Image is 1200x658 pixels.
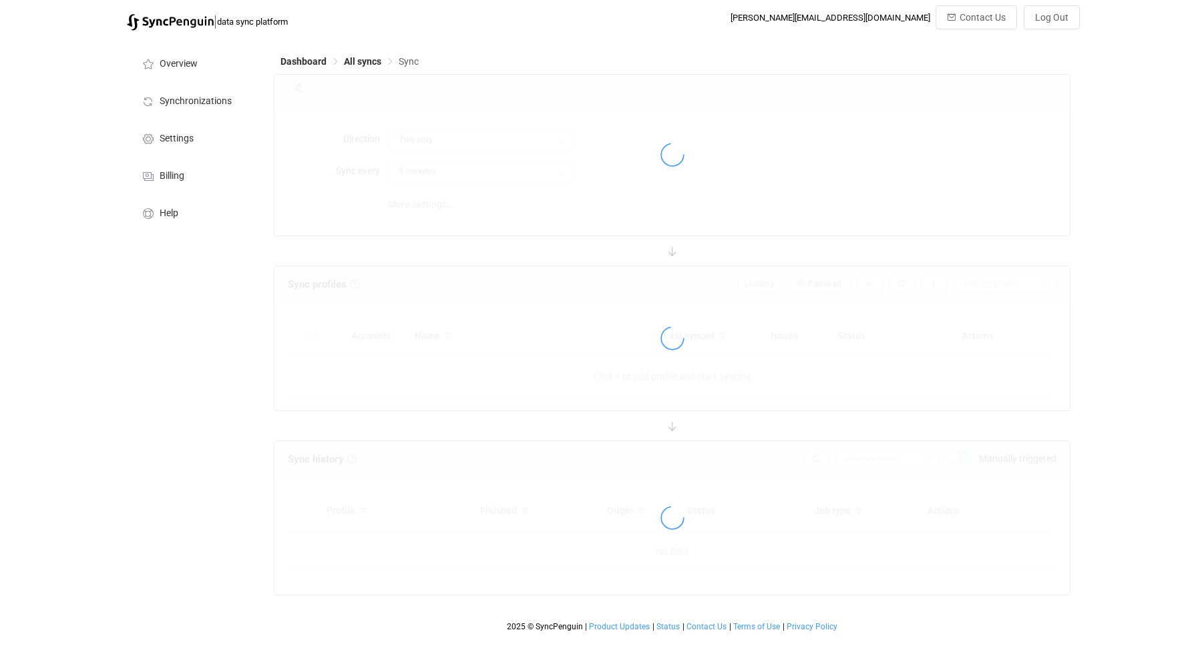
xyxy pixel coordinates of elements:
[652,622,654,631] span: |
[1024,5,1080,29] button: Log Out
[344,56,381,67] span: All syncs
[656,622,680,631] a: Status
[399,56,419,67] span: Sync
[127,194,260,231] a: Help
[731,13,930,23] div: [PERSON_NAME][EMAIL_ADDRESS][DOMAIN_NAME]
[127,81,260,119] a: Synchronizations
[127,12,288,31] a: |data sync platform
[960,12,1006,23] span: Contact Us
[160,171,184,182] span: Billing
[127,44,260,81] a: Overview
[127,156,260,194] a: Billing
[127,119,260,156] a: Settings
[160,96,232,107] span: Synchronizations
[507,622,583,631] span: 2025 © SyncPenguin
[160,133,194,144] span: Settings
[729,622,731,631] span: |
[1035,12,1068,23] span: Log Out
[787,622,837,631] span: Privacy Policy
[588,622,650,631] a: Product Updates
[160,208,178,219] span: Help
[733,622,781,631] a: Terms of Use
[217,17,288,27] span: data sync platform
[733,622,780,631] span: Terms of Use
[585,622,587,631] span: |
[280,57,419,66] div: Breadcrumb
[160,59,198,69] span: Overview
[280,56,327,67] span: Dashboard
[682,622,684,631] span: |
[214,12,217,31] span: |
[127,14,214,31] img: syncpenguin.svg
[589,622,650,631] span: Product Updates
[686,622,727,631] span: Contact Us
[783,622,785,631] span: |
[936,5,1017,29] button: Contact Us
[686,622,727,631] a: Contact Us
[786,622,838,631] a: Privacy Policy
